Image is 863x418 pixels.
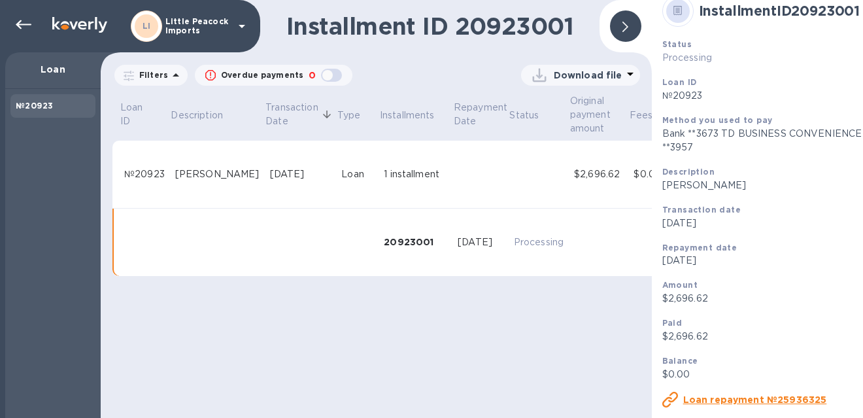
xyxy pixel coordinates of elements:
p: Download file [554,69,622,82]
b: Description [662,167,715,177]
div: Loan [341,167,373,181]
span: Loan ID [120,101,169,128]
p: Description [171,109,222,122]
b: Transaction date [662,205,741,215]
div: [DATE] [458,235,503,249]
b: Repayment date [662,243,737,253]
span: Installments [380,109,452,122]
img: Logo [52,17,107,33]
span: Original payment amount [570,94,628,135]
p: Type [337,109,361,122]
b: Amount [662,280,698,290]
span: Type [337,109,378,122]
u: Loan repayment №25936325 [683,394,827,405]
div: №20923 [124,167,165,181]
div: [DATE] [270,167,331,181]
p: Fees [630,109,653,122]
p: Repayment Date [454,101,507,128]
span: Transaction Date [265,101,335,128]
b: Balance [662,356,698,366]
p: 0 [309,69,316,82]
p: Little Peacock Imports [165,17,231,35]
p: Overdue payments [221,69,303,81]
p: Transaction Date [265,101,318,128]
div: [PERSON_NAME] [175,167,260,181]
h1: Installment ID 20923001 [286,12,589,40]
p: Status [509,109,539,122]
p: Loan [16,63,90,76]
b: №20923 [16,101,53,111]
div: 20923001 [384,235,447,249]
p: Original payment amount [570,94,611,135]
button: Overdue payments0 [195,65,352,86]
p: Installments [380,109,435,122]
p: Processing [514,235,564,249]
b: Loan ID [662,77,697,87]
b: Status [662,39,692,49]
div: $0.00 [634,167,666,181]
b: Method you used to pay [662,115,773,125]
span: Description [171,109,239,122]
b: Paid [662,318,683,328]
p: Loan ID [120,101,152,128]
b: LI [143,21,151,31]
span: Fees [630,109,670,122]
div: 1 installment [384,167,447,181]
b: Installment ID 20923001 [699,3,860,19]
p: Filters [134,69,168,80]
div: $2,696.62 [574,167,623,181]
